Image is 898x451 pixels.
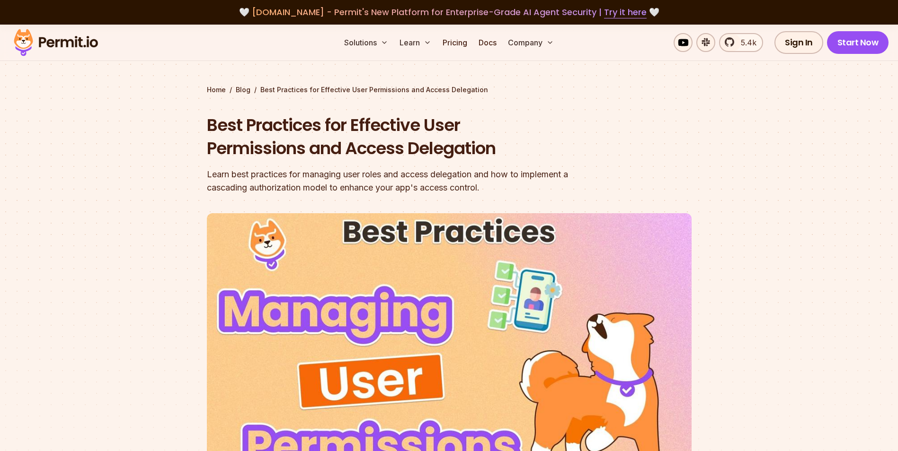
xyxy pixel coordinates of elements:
a: Pricing [439,33,471,52]
a: Blog [236,85,250,95]
button: Learn [396,33,435,52]
button: Solutions [340,33,392,52]
a: Try it here [604,6,647,18]
a: Start Now [827,31,889,54]
div: 🤍 🤍 [23,6,875,19]
span: [DOMAIN_NAME] - Permit's New Platform for Enterprise-Grade AI Agent Security | [252,6,647,18]
a: Home [207,85,226,95]
div: / / [207,85,692,95]
a: Docs [475,33,500,52]
img: Permit logo [9,26,102,59]
div: Learn best practices for managing user roles and access delegation and how to implement a cascadi... [207,168,570,194]
a: 5.4k [719,33,763,52]
h1: Best Practices for Effective User Permissions and Access Delegation [207,113,570,160]
a: Sign In [774,31,823,54]
span: 5.4k [735,37,756,48]
button: Company [504,33,558,52]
